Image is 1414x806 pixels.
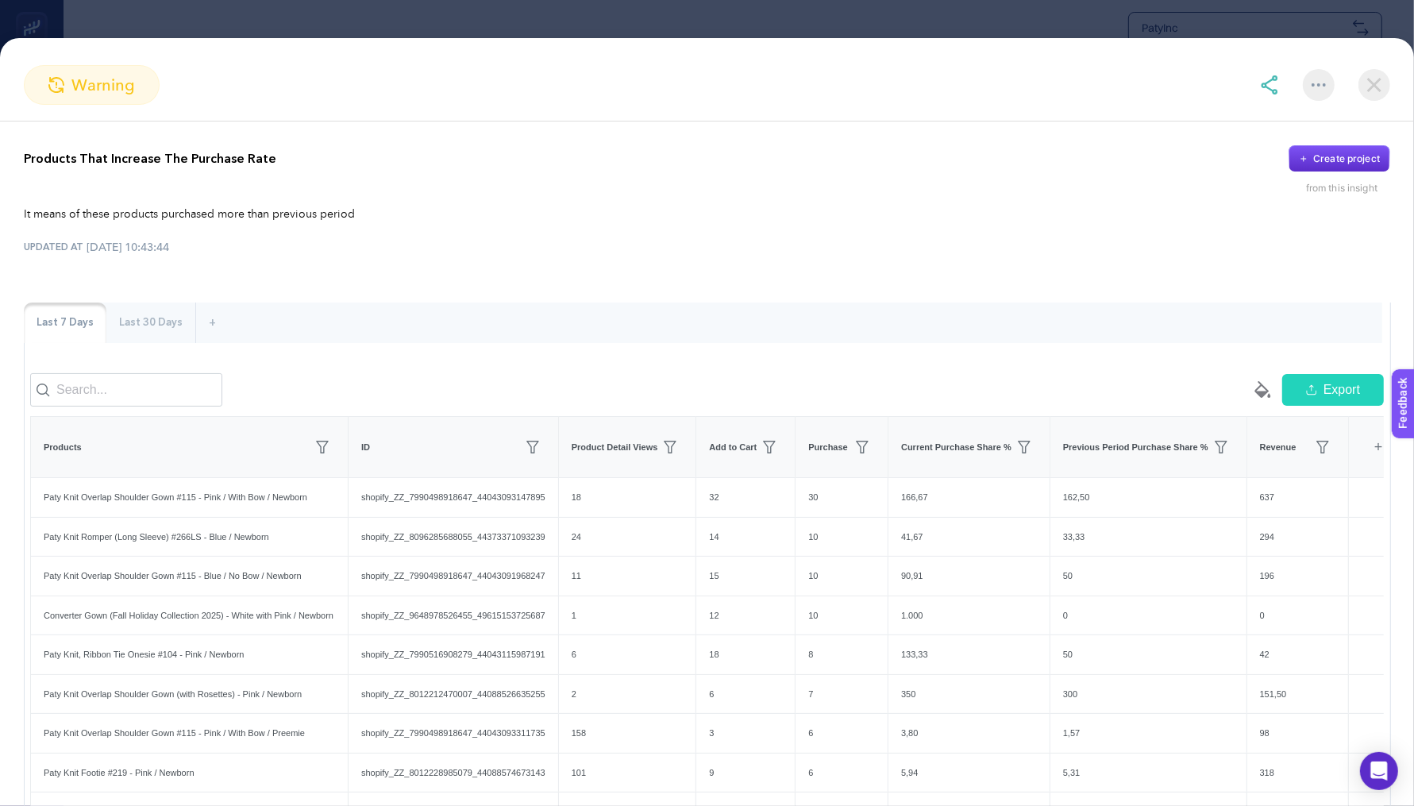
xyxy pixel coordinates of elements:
div: 6 [796,714,888,753]
span: Export [1323,380,1360,399]
div: 3 [696,714,795,753]
div: 133,33 [888,635,1050,674]
div: 8 items selected [1362,430,1374,465]
div: 318 [1247,754,1348,793]
div: Paty Knit Overlap Shoulder Gown (with Rosettes) - Pink / Newborn [31,675,348,714]
div: Paty Knit, Ribbon Tie Onesie #104 - Pink / Newborn [31,635,348,674]
div: 9 [696,754,795,793]
div: 1.000 [888,596,1050,635]
div: shopify_ZZ_8096285688055_44373371093239 [349,518,558,557]
div: 90,91 [888,557,1050,596]
div: 151,50 [1247,675,1348,714]
div: shopify_ZZ_7990516908279_44043115987191 [349,635,558,674]
div: 6 [696,675,795,714]
div: 162,50 [1050,478,1246,517]
div: 33,33 [1050,518,1246,557]
div: 1 [559,596,696,635]
div: 18 [559,478,696,517]
div: from this insight [1306,182,1390,195]
div: 41,67 [888,518,1050,557]
div: 32 [696,478,795,517]
div: 11 [559,557,696,596]
span: Previous Period Purchase Share % [1063,441,1208,454]
input: Search... [30,373,222,407]
div: Paty Knit Overlap Shoulder Gown #115 - Pink / With Bow / Newborn [31,478,348,517]
div: 3,80 [888,714,1050,753]
span: ID [361,441,370,454]
div: 0 [1050,596,1246,635]
div: Last 30 Days [106,303,195,344]
div: 42 [1247,635,1348,674]
div: 12 [696,596,795,635]
div: 50 [1050,557,1246,596]
span: UPDATED AT [24,241,83,253]
span: Products [44,441,82,454]
div: 294 [1247,518,1348,557]
img: share [1260,75,1279,94]
div: shopify_ZZ_9648978526455_49615153725687 [349,596,558,635]
div: 0 [1247,596,1348,635]
div: 7 [796,675,888,714]
time: [DATE] 10:43:44 [87,239,169,255]
div: 2 [559,675,696,714]
div: Paty Knit Romper (Long Sleeve) #266LS - Blue / Newborn [31,518,348,557]
div: 18 [696,635,795,674]
img: warning [48,77,64,93]
span: Feedback [10,5,60,17]
span: warning [71,73,135,97]
button: Create project [1289,145,1390,172]
div: 14 [696,518,795,557]
div: Last 7 Days [24,303,106,344]
div: 15 [696,557,795,596]
div: 300 [1050,675,1246,714]
div: Create project [1313,152,1380,165]
span: Product Detail Views [572,441,658,454]
div: 637 [1247,478,1348,517]
div: 196 [1247,557,1348,596]
p: It means of these products purchased more than previous period [24,206,1390,223]
div: Paty Knit Overlap Shoulder Gown #115 - Blue / No Bow / Newborn [31,557,348,596]
div: 50 [1050,635,1246,674]
div: 166,67 [888,478,1050,517]
div: Open Intercom Messenger [1360,752,1398,790]
div: + [1363,430,1393,465]
div: 6 [796,754,888,793]
span: Purchase [808,441,848,454]
div: shopify_ZZ_8012228985079_44088574673143 [349,754,558,793]
div: shopify_ZZ_7990498918647_44043093311735 [349,714,558,753]
button: Export [1282,374,1384,406]
div: 1,57 [1050,714,1246,753]
div: 158 [559,714,696,753]
div: 101 [559,754,696,793]
div: Converter Gown (Fall Holiday Collection 2025) - White with Pink / Newborn [31,596,348,635]
span: Current Purchase Share % [901,441,1011,454]
div: 5,31 [1050,754,1246,793]
span: Revenue [1260,441,1296,454]
div: shopify_ZZ_7990498918647_44043091968247 [349,557,558,596]
div: 10 [796,518,888,557]
div: 350 [888,675,1050,714]
div: Paty Knit Footie #219 - Pink / Newborn [31,754,348,793]
div: 24 [559,518,696,557]
div: Paty Knit Overlap Shoulder Gown #115 - Pink / With Bow / Preemie [31,714,348,753]
div: 6 [559,635,696,674]
div: 5,94 [888,754,1050,793]
p: Products That Increase The Purchase Rate [24,149,276,168]
div: 10 [796,596,888,635]
div: 8 [796,635,888,674]
span: Add to Cart [709,441,757,454]
img: More options [1312,83,1326,87]
div: + [196,303,229,344]
div: shopify_ZZ_7990498918647_44043093147895 [349,478,558,517]
div: shopify_ZZ_8012212470007_44088526635255 [349,675,558,714]
div: 30 [796,478,888,517]
div: 98 [1247,714,1348,753]
div: 10 [796,557,888,596]
img: close-dialog [1358,69,1390,101]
